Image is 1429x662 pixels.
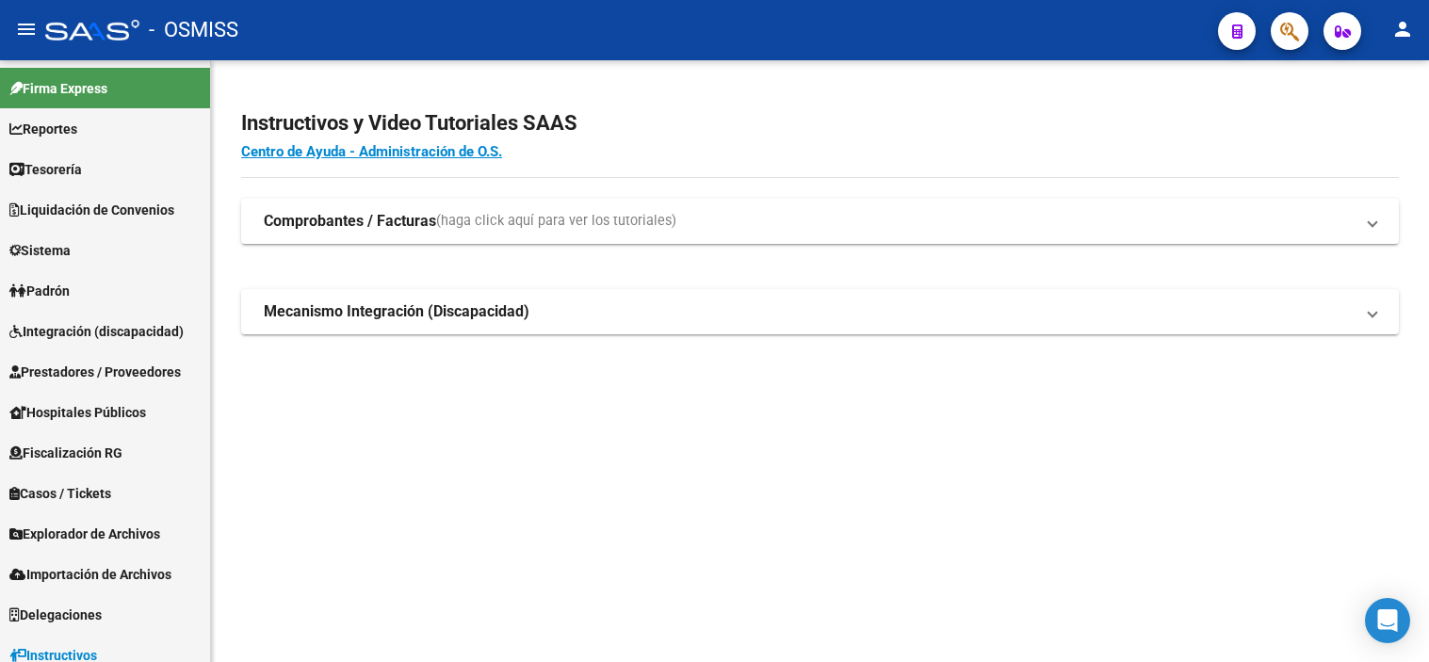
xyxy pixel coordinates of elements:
span: Fiscalización RG [9,443,122,463]
span: Hospitales Públicos [9,402,146,423]
h2: Instructivos y Video Tutoriales SAAS [241,105,1399,141]
span: (haga click aquí para ver los tutoriales) [436,211,676,232]
span: Prestadores / Proveedores [9,362,181,382]
mat-icon: menu [15,18,38,40]
span: Reportes [9,119,77,139]
span: Firma Express [9,78,107,99]
div: Open Intercom Messenger [1365,598,1410,643]
mat-expansion-panel-header: Mecanismo Integración (Discapacidad) [241,289,1399,334]
span: Sistema [9,240,71,261]
span: Tesorería [9,159,82,180]
a: Centro de Ayuda - Administración de O.S. [241,143,502,160]
mat-icon: person [1391,18,1414,40]
strong: Comprobantes / Facturas [264,211,436,232]
span: Integración (discapacidad) [9,321,184,342]
span: Liquidación de Convenios [9,200,174,220]
span: - OSMISS [149,9,238,51]
span: Delegaciones [9,605,102,625]
strong: Mecanismo Integración (Discapacidad) [264,301,529,322]
span: Explorador de Archivos [9,524,160,544]
span: Padrón [9,281,70,301]
mat-expansion-panel-header: Comprobantes / Facturas(haga click aquí para ver los tutoriales) [241,199,1399,244]
span: Casos / Tickets [9,483,111,504]
span: Importación de Archivos [9,564,171,585]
